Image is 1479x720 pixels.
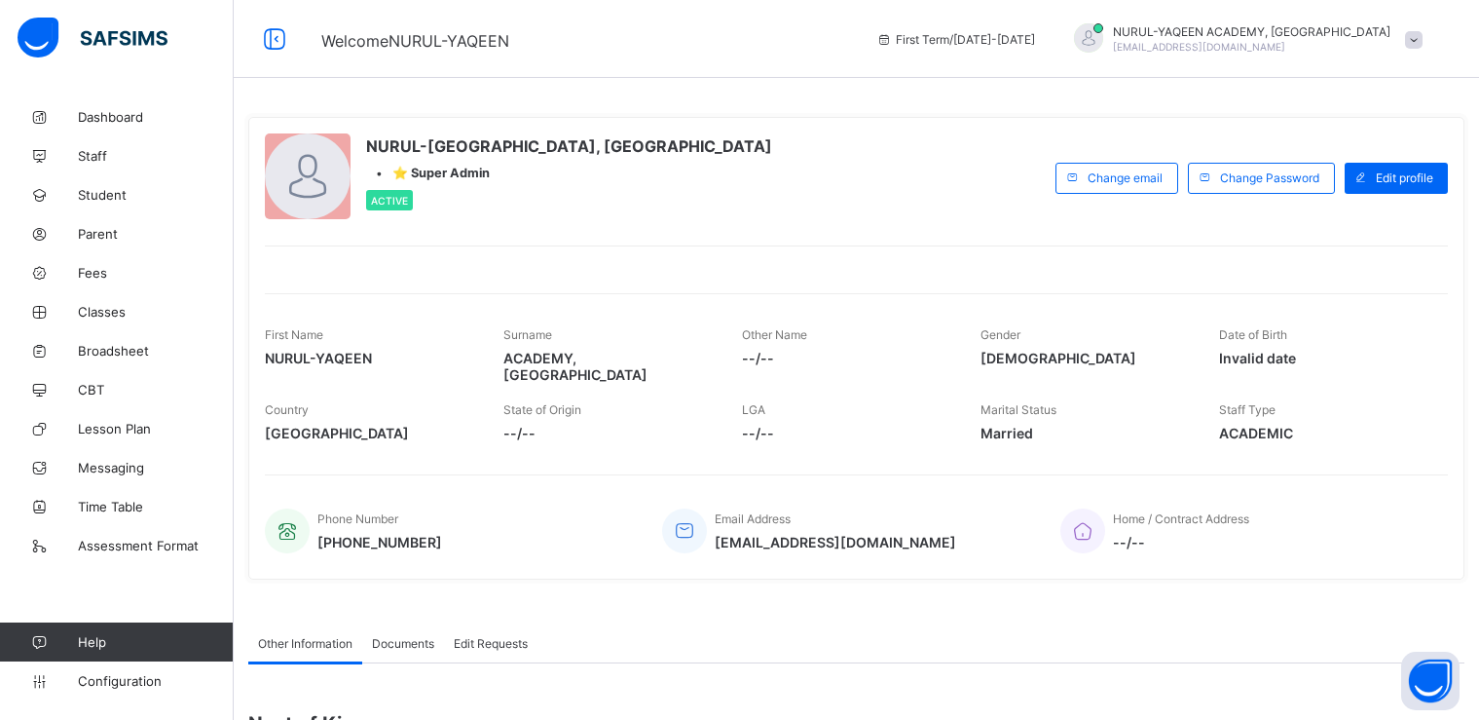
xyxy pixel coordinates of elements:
span: Change Password [1220,171,1319,185]
span: Configuration [78,673,233,689]
span: NURUL-YAQEEN ACADEMY, [GEOGRAPHIC_DATA] [1113,24,1390,39]
span: Date of Birth [1219,327,1287,342]
span: [GEOGRAPHIC_DATA] [265,425,474,441]
span: Help [78,634,233,650]
span: Messaging [78,460,234,475]
span: --/-- [742,425,951,441]
span: Married [980,425,1190,441]
span: Time Table [78,499,234,514]
div: NURUL-YAQEENACADEMY, ABUJA [1054,23,1432,56]
span: Other Name [742,327,807,342]
span: Lesson Plan [78,421,234,436]
span: [EMAIL_ADDRESS][DOMAIN_NAME] [1113,41,1285,53]
span: [EMAIL_ADDRESS][DOMAIN_NAME] [715,534,956,550]
span: Broadsheet [78,343,234,359]
span: Fees [78,265,234,281]
span: Country [265,402,309,417]
span: ACADEMIC [1219,425,1428,441]
span: [DEMOGRAPHIC_DATA] [980,350,1190,366]
span: [PHONE_NUMBER] [317,534,442,550]
span: First Name [265,327,323,342]
span: Dashboard [78,109,234,125]
span: Student [78,187,234,203]
span: Email Address [715,512,791,526]
span: Edit profile [1376,171,1433,185]
span: Invalid date [1219,350,1428,366]
span: Documents [372,636,434,651]
span: CBT [78,382,234,398]
span: Classes [78,304,234,320]
span: Surname [503,327,552,342]
span: --/-- [742,350,951,366]
span: NURUL-[GEOGRAPHIC_DATA], [GEOGRAPHIC_DATA] [366,136,772,156]
span: ⭐ Super Admin [392,166,490,180]
span: Parent [78,226,234,242]
span: Edit Requests [454,636,528,651]
span: NURUL-YAQEEN [265,350,474,366]
img: safsims [18,18,167,58]
span: --/-- [503,425,713,441]
span: State of Origin [503,402,581,417]
span: Marital Status [980,402,1056,417]
span: Phone Number [317,512,398,526]
div: • [366,166,772,180]
span: Active [371,195,408,207]
span: --/-- [1113,534,1249,550]
span: Staff Type [1219,402,1276,417]
button: Open asap [1401,652,1460,710]
span: Home / Contract Address [1113,512,1249,526]
span: session/term information [876,32,1035,47]
span: Welcome NURUL-YAQEEN [321,31,509,51]
span: Other Information [258,636,352,651]
span: Change email [1088,171,1163,185]
span: ACADEMY, [GEOGRAPHIC_DATA] [503,350,713,383]
span: LGA [742,402,765,417]
span: Assessment Format [78,538,234,553]
span: Staff [78,148,234,164]
span: Gender [980,327,1020,342]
